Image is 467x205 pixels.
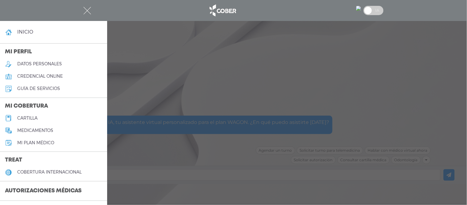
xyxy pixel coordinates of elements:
[17,128,53,133] h5: medicamentos
[17,140,54,146] h5: Mi plan médico
[356,6,361,11] img: 24613
[206,3,239,18] img: logo_cober_home-white.png
[17,74,63,79] h5: credencial online
[17,61,62,67] h5: datos personales
[83,7,91,14] img: Cober_menu-close-white.svg
[17,116,38,121] h5: cartilla
[17,170,82,175] h5: cobertura internacional
[17,86,60,91] h5: guía de servicios
[17,29,33,35] h4: inicio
